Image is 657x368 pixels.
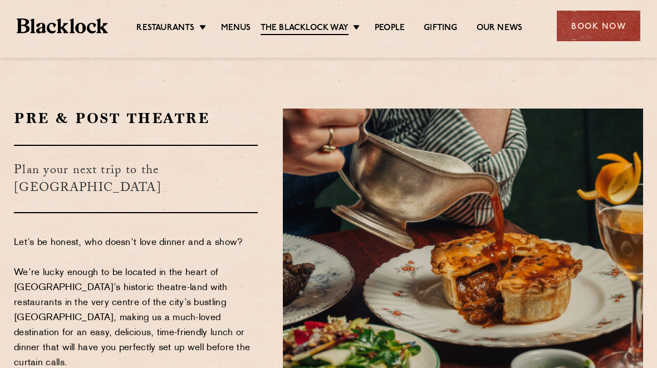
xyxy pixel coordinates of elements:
h2: Pre & Post Theatre [14,109,258,128]
a: The Blacklock Way [261,23,349,35]
img: BL_Textured_Logo-footer-cropped.svg [17,18,108,34]
h3: Plan your next trip to the [GEOGRAPHIC_DATA] [14,145,258,213]
div: Book Now [557,11,640,41]
a: People [375,23,405,34]
a: Restaurants [136,23,194,34]
a: Gifting [424,23,457,34]
a: Our News [477,23,523,34]
a: Menus [221,23,251,34]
